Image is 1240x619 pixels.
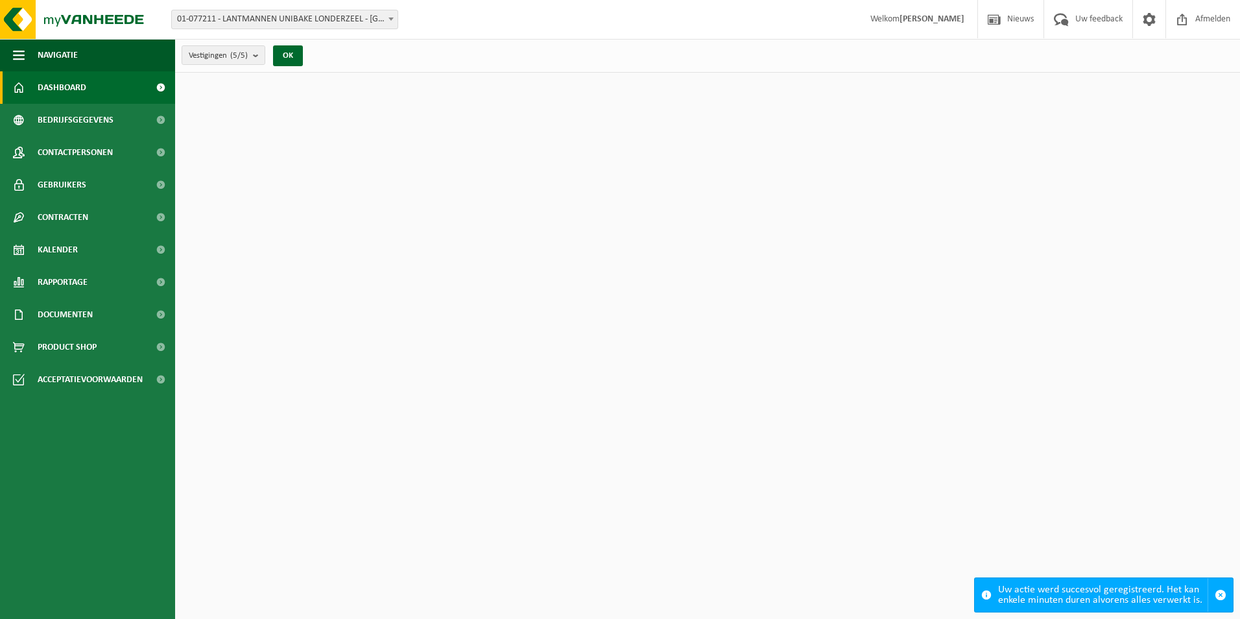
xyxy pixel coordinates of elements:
span: Kalender [38,234,78,266]
span: Navigatie [38,39,78,71]
span: Product Shop [38,331,97,363]
span: Dashboard [38,71,86,104]
span: Vestigingen [189,46,248,66]
button: OK [273,45,303,66]
span: Contactpersonen [38,136,113,169]
span: Documenten [38,298,93,331]
count: (5/5) [230,51,248,60]
span: Contracten [38,201,88,234]
span: 01-077211 - LANTMANNEN UNIBAKE LONDERZEEL - LONDERZEEL [171,10,398,29]
strong: [PERSON_NAME] [900,14,964,24]
span: Acceptatievoorwaarden [38,363,143,396]
span: Rapportage [38,266,88,298]
button: Vestigingen(5/5) [182,45,265,65]
div: Uw actie werd succesvol geregistreerd. Het kan enkele minuten duren alvorens alles verwerkt is. [998,578,1208,612]
span: 01-077211 - LANTMANNEN UNIBAKE LONDERZEEL - LONDERZEEL [172,10,398,29]
span: Gebruikers [38,169,86,201]
span: Bedrijfsgegevens [38,104,113,136]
